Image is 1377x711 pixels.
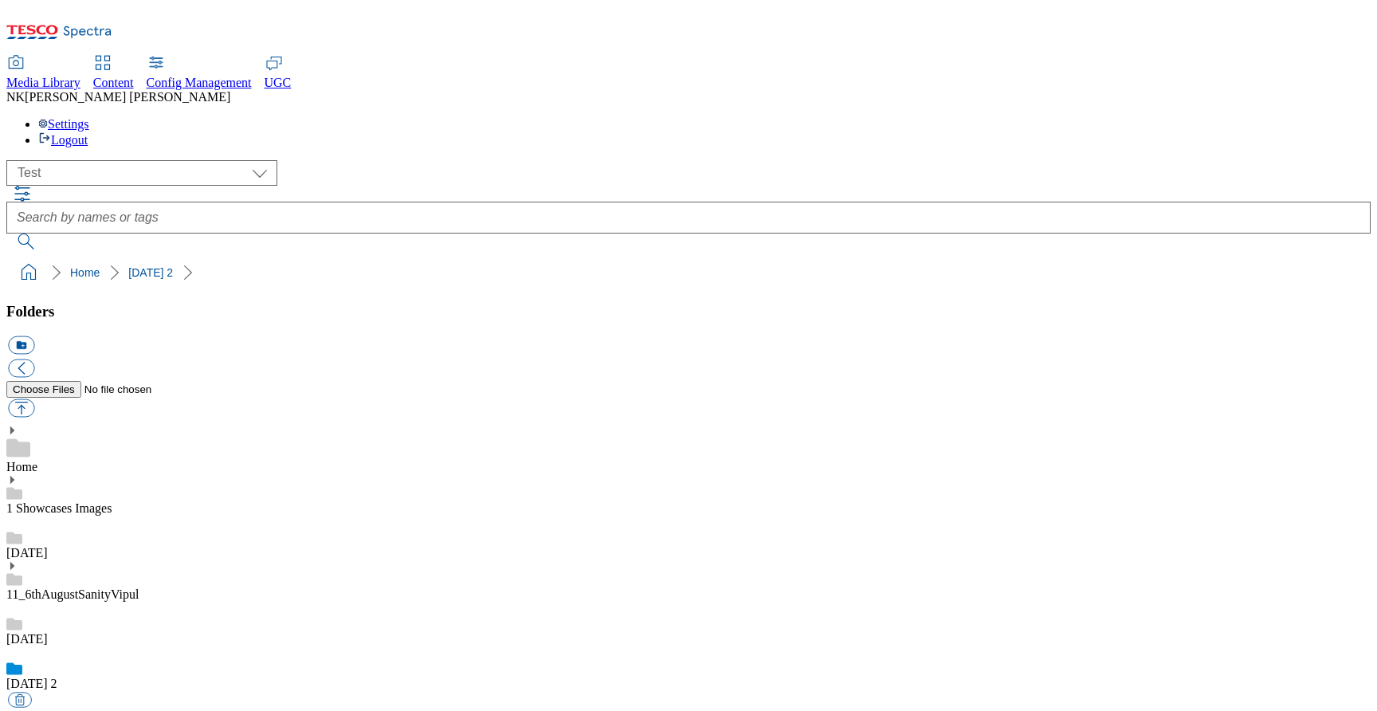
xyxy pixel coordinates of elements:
a: 1 Showcases Images [6,501,112,515]
span: Config Management [147,76,252,89]
a: [DATE] 2 [128,266,173,279]
a: Content [93,57,134,90]
span: Media Library [6,76,80,89]
a: [DATE] 2 [6,677,57,690]
span: [PERSON_NAME] [PERSON_NAME] [25,90,230,104]
a: Logout [38,133,88,147]
a: Media Library [6,57,80,90]
nav: breadcrumb [6,257,1371,288]
span: UGC [265,76,292,89]
span: NK [6,90,25,104]
a: [DATE] [6,546,48,560]
a: [DATE] [6,632,48,646]
a: UGC [265,57,292,90]
input: Search by names or tags [6,202,1371,234]
a: 11_6thAugustSanityVipul [6,587,139,601]
h3: Folders [6,303,1371,320]
a: Home [70,266,100,279]
a: home [16,260,41,285]
a: Settings [38,117,89,131]
span: Content [93,76,134,89]
a: Config Management [147,57,252,90]
a: Home [6,460,37,473]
